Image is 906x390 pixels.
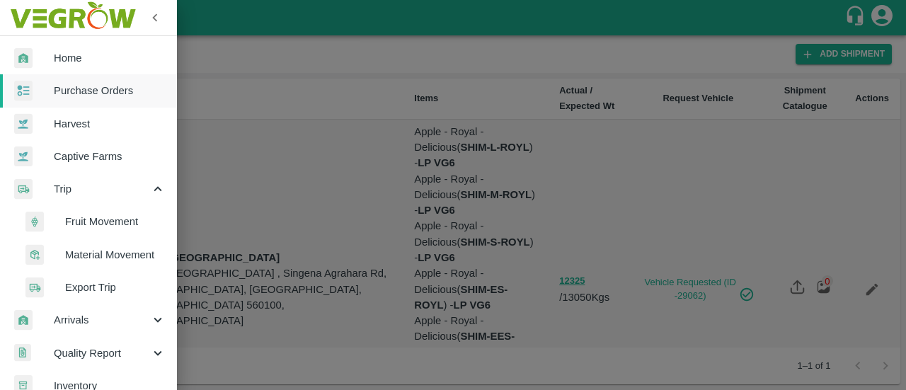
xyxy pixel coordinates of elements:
a: fruitFruit Movement [11,205,177,238]
img: harvest [14,146,33,167]
span: Export Trip [65,280,166,295]
span: Arrivals [54,312,150,328]
span: Purchase Orders [54,83,166,98]
span: Material Movement [65,247,166,263]
span: Captive Farms [54,149,166,164]
span: Fruit Movement [65,214,166,229]
img: qualityReport [14,344,31,362]
img: whArrival [14,48,33,69]
img: reciept [14,81,33,101]
img: harvest [14,113,33,134]
span: Trip [54,181,150,197]
img: material [25,244,44,265]
img: delivery [25,277,44,298]
span: Quality Report [54,345,150,361]
img: whArrival [14,310,33,331]
a: materialMaterial Movement [11,239,177,271]
img: fruit [25,212,44,232]
a: deliveryExport Trip [11,271,177,304]
span: Harvest [54,116,166,132]
img: delivery [14,179,33,200]
span: Home [54,50,166,66]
